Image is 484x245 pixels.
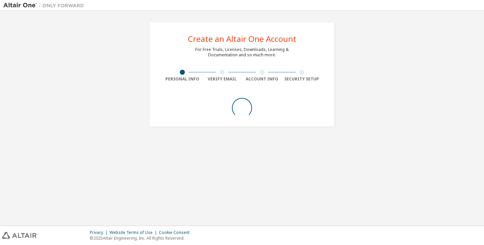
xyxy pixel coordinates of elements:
[2,232,37,239] img: altair_logo.svg
[242,76,282,82] div: Account Info
[110,230,159,235] div: Website Terms of Use
[90,230,110,235] div: Privacy
[202,76,242,82] div: Verify Email
[3,2,87,9] img: Altair One
[195,47,289,58] div: For Free Trials, Licenses, Downloads, Learning & Documentation and so much more.
[282,76,322,82] div: Security Setup
[159,230,194,235] div: Cookie Consent
[162,76,202,82] div: Personal Info
[188,35,296,43] div: Create an Altair One Account
[90,235,194,241] p: © 2025 Altair Engineering, Inc. All Rights Reserved.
